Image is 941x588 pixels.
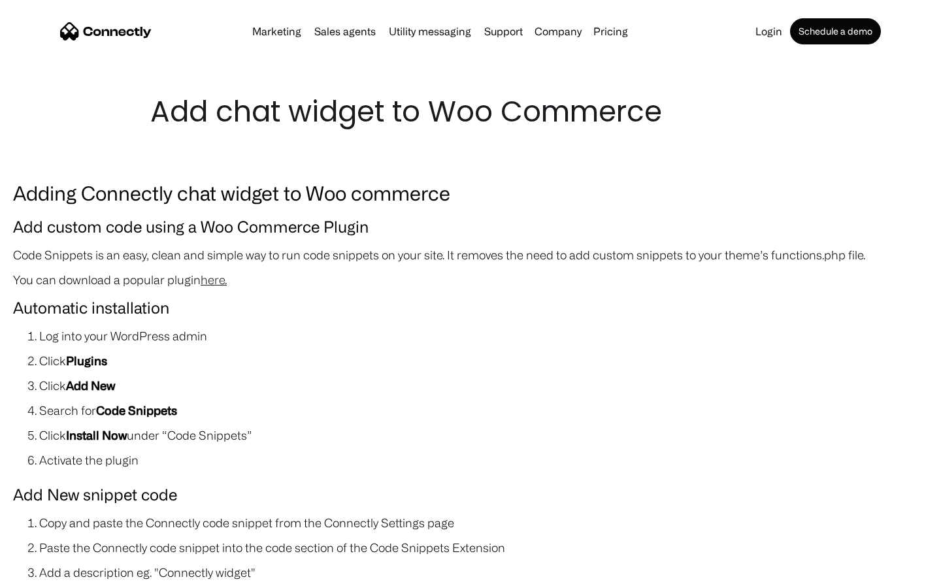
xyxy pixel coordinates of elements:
[39,514,928,532] li: Copy and paste the Connectly code snippet from the Connectly Settings page
[39,563,928,581] li: Add a description eg. "Connectly widget"
[60,22,152,41] a: home
[150,91,791,132] h1: Add chat widget to Woo Commerce
[535,22,582,41] div: Company
[790,18,881,44] a: Schedule a demo
[13,178,928,208] h3: Adding Connectly chat widget to Woo commerce
[39,401,928,419] li: Search for
[39,327,928,345] li: Log into your WordPress admin
[13,295,928,320] h4: Automatic installation
[26,565,78,583] ul: Language list
[309,26,381,37] a: Sales agents
[39,376,928,395] li: Click
[39,451,928,469] li: Activate the plugin
[66,379,115,392] strong: Add New
[13,565,78,583] aside: Language selected: English
[39,538,928,557] li: Paste the Connectly code snippet into the code section of the Code Snippets Extension
[39,426,928,444] li: Click under “Code Snippets”
[66,354,107,367] strong: Plugins
[13,214,928,239] h4: Add custom code using a Woo Commerce Plugin
[13,246,928,264] p: Code Snippets is an easy, clean and simple way to run code snippets on your site. It removes the ...
[13,482,928,507] h4: Add New snippet code
[479,26,528,37] a: Support
[201,273,227,286] a: here.
[531,22,586,41] div: Company
[39,351,928,370] li: Click
[384,26,476,37] a: Utility messaging
[247,26,306,37] a: Marketing
[750,26,787,37] a: Login
[66,429,127,442] strong: Install Now
[13,270,928,289] p: You can download a popular plugin
[588,26,633,37] a: Pricing
[96,404,177,417] strong: Code Snippets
